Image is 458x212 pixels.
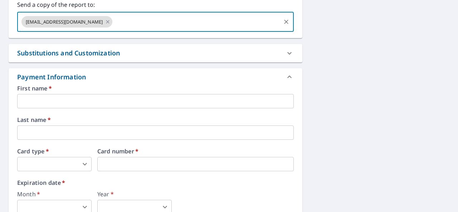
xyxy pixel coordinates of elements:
label: Expiration date [17,180,294,186]
div: Payment Information [17,72,89,82]
div: Substitutions and Customization [9,44,302,62]
div: Payment Information [9,68,302,85]
label: First name [17,85,294,91]
label: Send a copy of the report to: [17,0,294,9]
label: Last name [17,117,294,123]
label: Card number [97,148,294,154]
label: Month [17,191,92,197]
button: Clear [281,17,291,27]
div: Substitutions and Customization [17,48,120,58]
span: [EMAIL_ADDRESS][DOMAIN_NAME] [21,19,107,25]
label: Year [97,191,172,197]
div: ​ [17,157,92,171]
div: [EMAIL_ADDRESS][DOMAIN_NAME] [21,16,112,28]
label: Card type [17,148,92,154]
